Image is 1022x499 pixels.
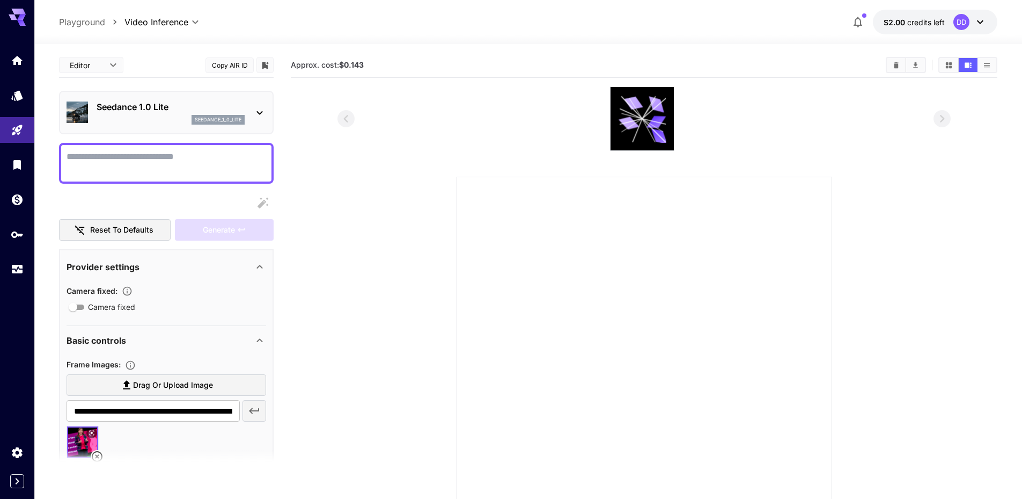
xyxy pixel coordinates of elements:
button: Upload frame images. [121,360,140,371]
div: DD [953,14,969,30]
span: Camera fixed : [67,286,117,295]
div: Settings [11,446,24,459]
button: Clear All [887,58,906,72]
div: $2.00 [884,17,945,28]
button: Show media in list view [977,58,996,72]
button: Download All [906,58,925,72]
span: Camera fixed [88,301,135,313]
button: $2.00DD [873,10,997,34]
span: Approx. cost: [291,60,364,69]
span: Frame Images : [67,360,121,369]
div: Library [11,158,24,171]
span: credits left [907,18,945,27]
p: Provider settings [67,261,139,273]
button: Add to library [260,59,270,71]
div: Usage [11,263,24,276]
nav: breadcrumb [59,16,124,28]
span: $2.00 [884,18,907,27]
p: Basic controls [67,334,126,347]
button: Copy AIR ID [205,57,254,73]
div: Provider settings [67,254,266,280]
div: Show media in grid viewShow media in video viewShow media in list view [938,57,997,73]
div: Playground [11,124,24,137]
p: Seedance 1.0 Lite [97,100,245,113]
button: Show media in video view [959,58,977,72]
div: Seedance 1.0 Liteseedance_1_0_lite [67,96,266,129]
a: Playground [59,16,105,28]
div: Basic controls [67,328,266,353]
div: Clear AllDownload All [886,57,926,73]
p: seedance_1_0_lite [195,116,241,124]
span: Drag or upload image [133,379,213,392]
b: $0.143 [339,60,364,69]
button: Reset to defaults [59,219,171,241]
span: Editor [70,60,103,71]
div: API Keys [11,228,24,241]
div: Models [11,89,24,102]
div: Wallet [11,193,24,206]
div: Home [11,54,24,67]
label: Drag or upload image [67,374,266,396]
span: Video Inference [124,16,188,28]
button: Expand sidebar [10,474,24,488]
button: Show media in grid view [939,58,958,72]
